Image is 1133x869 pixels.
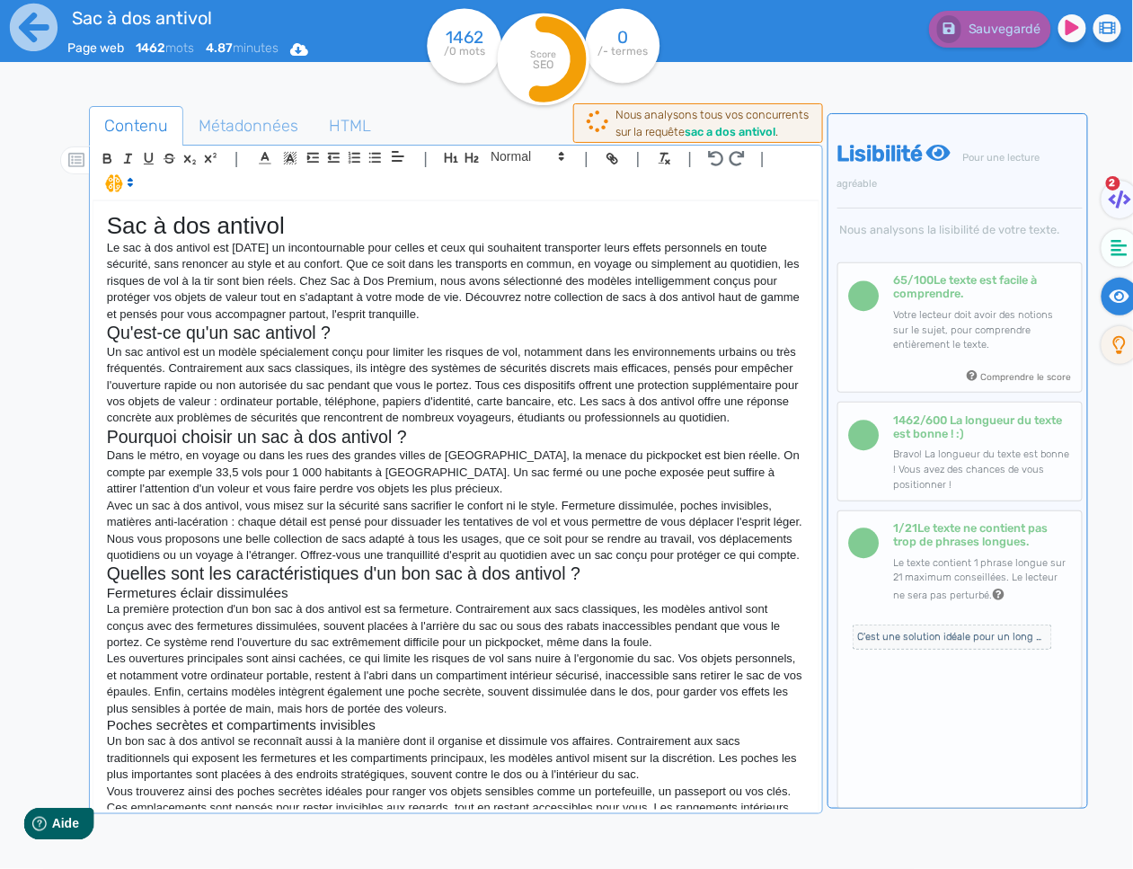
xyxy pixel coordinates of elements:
p: Avec un sac à dos antivol, vous misez sur la sécurité sans sacrifier le confort ni le style. Ferm... [107,498,805,531]
span: 2 [1106,176,1120,191]
div: v 4.0.25 [50,29,88,43]
span: | [235,146,239,171]
span: Aide [92,14,119,29]
b: 65 [894,273,908,287]
tspan: /- termes [597,45,648,58]
span: Page web [67,40,124,56]
p: Vous trouverez ainsi des poches secrètes idéales pour ranger vos objets sensibles comme un portef... [107,784,805,850]
span: Nous analysons la lisibilité de votre texte. [837,223,1083,236]
small: Comprendre le score [980,371,1071,383]
span: Sauvegardé [969,22,1041,37]
p: Dans le métro, en voyage ou dans les rues des grandes villes de [GEOGRAPHIC_DATA], la menace du p... [107,448,805,497]
span: Métadonnées [184,102,313,150]
b: 1 [894,521,899,535]
h6: Le texte ne contient pas trop de phrases longues. [894,521,1072,549]
img: tab_keywords_by_traffic_grey.svg [204,104,218,119]
span: Contenu [90,102,182,150]
img: logo_orange.svg [29,29,43,43]
h1: Sac à dos antivol [107,212,805,240]
p: Le sac à dos antivol est [DATE] un incontournable pour celles et ceux qui souhaitent transporter ... [107,240,805,323]
h2: Qu'est-ce qu'un sac antivol ? [107,323,805,343]
tspan: Score [531,49,557,60]
span: C'est une solution idéale pour un long voyage à l'étranger ou les trajets domicile-travail en tra... [853,625,1052,650]
h6: Le texte est facile à comprendre. [894,273,1072,301]
h3: Fermetures éclair dissimulées [107,585,805,601]
p: La première protection d'un bon sac à dos antivol est sa fermeture. Contrairement aux sacs classi... [107,601,805,651]
a: Métadonnées [183,106,314,146]
h4: Lisibilité [837,141,1083,236]
p: Un bon sac à dos antivol se reconnaît aussi à la manière dont il organise et dissimule vos affair... [107,733,805,783]
b: 4.87 [206,40,233,56]
b: 1462 [894,413,921,427]
tspan: 1462 [446,27,483,48]
input: title [67,4,407,32]
p: Le texte contient 1 phrase longue sur 21 maximum conseillées. Le lecteur ne sera pas perturbé. [894,556,1072,604]
span: /21 [894,521,918,535]
span: Aligment [385,146,411,167]
h2: Pourquoi choisir un sac à dos antivol ? [107,427,805,448]
p: Nous vous proposons une belle collection de sacs adapté à tous les usages, que ce soit pour se re... [107,531,805,564]
tspan: 0 [617,27,628,48]
div: Domaine [93,106,138,118]
span: minutes [206,40,279,56]
tspan: /0 mots [444,45,485,58]
b: 1462 [136,40,165,56]
p: Votre lecteur doit avoir des notions sur le sujet, pour comprendre entièrement le texte. [894,308,1072,353]
span: | [636,146,641,171]
span: mots [136,40,194,56]
h6: /600 La longueur du texte est bonne ! :) [894,413,1072,441]
div: Nous analysons tous vos concurrents sur la requête . [615,106,812,140]
span: | [760,146,765,171]
a: HTML [314,106,386,146]
span: | [688,146,693,171]
span: | [584,146,589,171]
b: sac a dos antivol [685,125,775,138]
span: I.Assistant [97,173,139,194]
div: Mots-clés [224,106,275,118]
span: Pour une lecture agréable [837,152,1040,190]
h3: Poches secrètes et compartiments invisibles [107,717,805,733]
p: Un sac antivol est un modèle spécialement conçu pour limiter les risques de vol, notamment dans l... [107,344,805,427]
button: Sauvegardé [929,11,1051,48]
span: | [424,146,429,171]
span: /100 [894,273,934,287]
p: Les ouvertures principales sont ainsi cachées, ce qui limite les risques de vol sans nuire à l'er... [107,651,805,717]
div: Domaine: [DOMAIN_NAME] [47,47,203,61]
p: Bravo! La longueur du texte est bonne ! Vous avez des chances de vous positionner ! [894,448,1072,492]
img: tab_domain_overview_orange.svg [73,104,87,119]
img: website_grey.svg [29,47,43,61]
h2: Quelles sont les caractéristiques d'un bon sac à dos antivol ? [107,563,805,584]
span: HTML [314,102,385,150]
a: Contenu [89,106,183,146]
tspan: SEO [534,58,554,71]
